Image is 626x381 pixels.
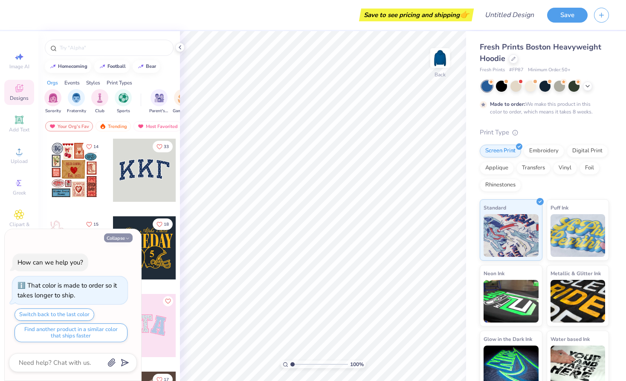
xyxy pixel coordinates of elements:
div: filter for Club [91,89,108,114]
img: trending.gif [99,123,106,129]
div: Back [435,71,446,79]
button: filter button [44,89,61,114]
span: Water based Ink [551,334,590,343]
div: filter for Sports [115,89,132,114]
span: Clipart & logos [4,221,34,235]
img: most_fav.gif [49,123,56,129]
button: filter button [149,89,169,114]
img: Standard [484,214,539,257]
div: filter for Fraternity [67,89,86,114]
div: Most Favorited [133,121,182,131]
div: Vinyl [553,162,577,175]
span: # FP87 [509,67,524,74]
div: Print Type [480,128,609,137]
div: Orgs [47,79,58,87]
span: Puff Ink [551,203,568,212]
button: filter button [115,89,132,114]
span: Fraternity [67,108,86,114]
button: Like [153,141,173,152]
div: Foil [580,162,600,175]
span: Image AI [9,63,29,70]
div: Print Types [107,79,132,87]
span: 100 % [350,361,364,368]
span: Sports [117,108,130,114]
img: Sorority Image [48,93,58,103]
img: Game Day Image [178,93,188,103]
span: Fresh Prints [480,67,505,74]
button: Find another product in a similar color that ships faster [14,323,128,342]
div: Trending [96,121,131,131]
div: Transfers [516,162,551,175]
div: Digital Print [567,145,608,157]
span: Greek [13,189,26,196]
div: Embroidery [524,145,564,157]
img: trend_line.gif [137,64,144,69]
button: homecoming [45,60,91,73]
img: trend_line.gif [49,64,56,69]
button: filter button [91,89,108,114]
span: Add Text [9,126,29,133]
span: Designs [10,95,29,102]
div: homecoming [58,64,87,69]
div: How can we help you? [17,258,83,267]
span: Club [95,108,104,114]
span: Minimum Order: 50 + [528,67,571,74]
button: bear [133,60,160,73]
input: Untitled Design [478,6,541,23]
strong: Made to order: [490,101,525,108]
button: Switch back to the last color [14,308,94,321]
span: Game Day [173,108,192,114]
img: most_fav.gif [137,123,144,129]
img: Metallic & Glitter Ink [551,280,606,323]
button: Like [153,218,173,230]
button: Like [163,296,173,306]
div: Screen Print [480,145,521,157]
img: Neon Ink [484,280,539,323]
div: Your Org's Fav [45,121,93,131]
button: football [94,60,130,73]
img: Club Image [95,93,104,103]
span: 15 [93,222,99,227]
button: Save [547,8,588,23]
div: football [107,64,126,69]
button: filter button [67,89,86,114]
span: 33 [164,145,169,149]
img: trend_line.gif [99,64,106,69]
img: Puff Ink [551,214,606,257]
span: 18 [164,222,169,227]
input: Try "Alpha" [59,44,168,52]
div: Events [64,79,80,87]
span: Metallic & Glitter Ink [551,269,601,278]
button: Like [82,141,102,152]
span: Neon Ink [484,269,504,278]
img: Back [432,49,449,67]
span: Sorority [45,108,61,114]
div: filter for Sorority [44,89,61,114]
img: Parent's Weekend Image [154,93,164,103]
button: Like [82,218,102,230]
div: We make this product in this color to order, which means it takes 8 weeks. [490,100,595,116]
span: 👉 [460,9,469,20]
div: That color is made to order so it takes longer to ship. [17,281,117,300]
button: filter button [173,89,192,114]
div: Applique [480,162,514,175]
button: Collapse [104,233,133,242]
span: Upload [11,158,28,165]
div: bear [146,64,156,69]
div: Rhinestones [480,179,521,192]
div: Styles [86,79,100,87]
span: Fresh Prints Boston Heavyweight Hoodie [480,42,601,64]
span: Glow in the Dark Ink [484,334,532,343]
div: filter for Parent's Weekend [149,89,169,114]
div: Save to see pricing and shipping [361,9,472,21]
span: Parent's Weekend [149,108,169,114]
img: Sports Image [119,93,128,103]
span: Standard [484,203,506,212]
img: Fraternity Image [72,93,81,103]
div: filter for Game Day [173,89,192,114]
span: 14 [93,145,99,149]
